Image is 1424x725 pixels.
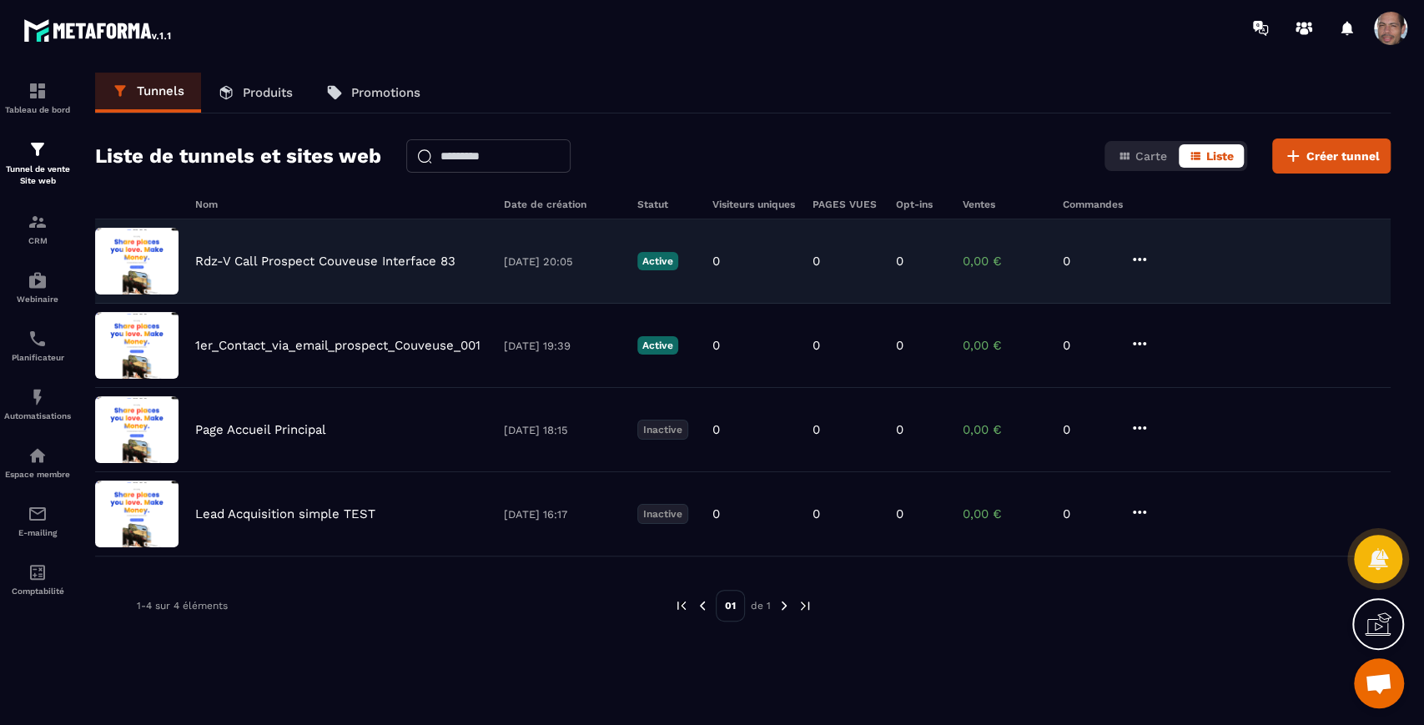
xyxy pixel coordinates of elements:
[28,504,48,524] img: email
[95,312,179,379] img: image
[504,340,621,352] p: [DATE] 19:39
[963,199,1046,210] h6: Ventes
[28,446,48,466] img: automations
[637,252,678,270] p: Active
[963,338,1046,353] p: 0,00 €
[1063,338,1113,353] p: 0
[23,15,174,45] img: logo
[896,506,903,521] p: 0
[751,599,771,612] p: de 1
[4,528,71,537] p: E-mailing
[195,422,326,437] p: Page Accueil Principal
[1063,254,1113,269] p: 0
[309,73,437,113] a: Promotions
[4,258,71,316] a: automationsautomationsWebinaire
[195,199,487,210] h6: Nom
[896,199,946,210] h6: Opt-ins
[504,424,621,436] p: [DATE] 18:15
[1063,422,1113,437] p: 0
[4,550,71,608] a: accountantaccountantComptabilité
[504,508,621,521] p: [DATE] 16:17
[195,506,375,521] p: Lead Acquisition simple TEST
[28,81,48,101] img: formation
[28,212,48,232] img: formation
[695,598,710,613] img: prev
[28,387,48,407] img: automations
[637,420,688,440] p: Inactive
[1206,149,1234,163] span: Liste
[95,228,179,295] img: image
[896,338,903,353] p: 0
[351,85,420,100] p: Promotions
[243,85,293,100] p: Produits
[4,587,71,596] p: Comptabilité
[896,254,903,269] p: 0
[95,481,179,547] img: image
[4,375,71,433] a: automationsautomationsAutomatisations
[896,422,903,437] p: 0
[137,83,184,98] p: Tunnels
[813,506,820,521] p: 0
[1354,658,1404,708] a: Ouvrir le chat
[4,411,71,420] p: Automatisations
[813,254,820,269] p: 0
[4,68,71,127] a: formationformationTableau de bord
[4,236,71,245] p: CRM
[712,422,720,437] p: 0
[28,329,48,349] img: scheduler
[813,338,820,353] p: 0
[95,396,179,463] img: image
[637,504,688,524] p: Inactive
[1108,144,1177,168] button: Carte
[712,506,720,521] p: 0
[712,254,720,269] p: 0
[963,422,1046,437] p: 0,00 €
[4,491,71,550] a: emailemailE-mailing
[777,598,792,613] img: next
[1272,138,1391,174] button: Créer tunnel
[4,164,71,187] p: Tunnel de vente Site web
[4,105,71,114] p: Tableau de bord
[712,199,796,210] h6: Visiteurs uniques
[963,506,1046,521] p: 0,00 €
[1179,144,1244,168] button: Liste
[813,422,820,437] p: 0
[137,600,228,612] p: 1-4 sur 4 éléments
[4,470,71,479] p: Espace membre
[95,73,201,113] a: Tunnels
[28,270,48,290] img: automations
[798,598,813,613] img: next
[1135,149,1167,163] span: Carte
[1306,148,1380,164] span: Créer tunnel
[95,139,381,173] h2: Liste de tunnels et sites web
[28,562,48,582] img: accountant
[195,338,481,353] p: 1er_Contact_via_email_prospect_Couveuse_001
[201,73,309,113] a: Produits
[4,199,71,258] a: formationformationCRM
[674,598,689,613] img: prev
[712,338,720,353] p: 0
[4,433,71,491] a: automationsautomationsEspace membre
[504,199,621,210] h6: Date de création
[716,590,745,622] p: 01
[195,254,455,269] p: Rdz-V Call Prospect Couveuse Interface 83
[504,255,621,268] p: [DATE] 20:05
[4,316,71,375] a: schedulerschedulerPlanificateur
[1063,199,1123,210] h6: Commandes
[813,199,879,210] h6: PAGES VUES
[28,139,48,159] img: formation
[1063,506,1113,521] p: 0
[637,199,696,210] h6: Statut
[4,127,71,199] a: formationformationTunnel de vente Site web
[963,254,1046,269] p: 0,00 €
[4,295,71,304] p: Webinaire
[4,353,71,362] p: Planificateur
[637,336,678,355] p: Active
